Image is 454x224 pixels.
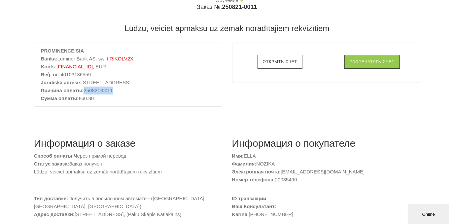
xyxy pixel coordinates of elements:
[232,169,281,174] b: Электронная почта:
[34,211,75,217] b: Адрес доставки:
[232,177,275,182] b: Номер телефона:
[56,64,93,69] span: [FINANCIAL_ID]
[41,80,82,85] strong: Juridiskā adrese:
[34,23,420,33] h3: Lūdzu, veiciet apmaksu uz zemāk norādītajiem rekvizītiem
[34,161,69,167] b: Статус заказа:
[249,210,293,218] a: [PHONE_NUMBER]
[41,56,57,61] strong: Banka:
[41,63,215,71] li: , EUR
[41,71,215,79] li: 40103186559
[41,72,61,77] strong: Reģ. nr.:
[41,88,84,93] strong: Причина оплаты:
[344,55,400,69] a: Распечатать счет
[41,64,57,69] strong: Konts:
[232,196,268,201] b: ID транзакции:
[232,204,276,209] b: Ваш Консультант:
[110,56,133,61] span: RIKOLV2X
[41,94,215,102] li: €60.80
[41,87,215,94] li: 250821-0011
[34,196,69,201] b: Тип доставки:
[41,48,84,54] strong: PROMINENCE SIA
[232,161,257,167] b: Фамилия:
[232,137,420,149] h2: Информация о покупателе
[34,137,222,149] h2: Информация о заказе
[34,153,74,159] b: Способ оплаты:
[258,55,302,69] a: Открыть счет
[232,210,420,218] p: ,
[41,95,79,101] strong: Сумма оплаты:
[408,203,451,224] iframe: chat widget
[41,55,215,63] li: Luminor Bank AS, swift:
[41,79,215,87] li: [STREET_ADDRESS]
[232,211,248,217] strong: Karīna
[232,153,244,159] b: Имя:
